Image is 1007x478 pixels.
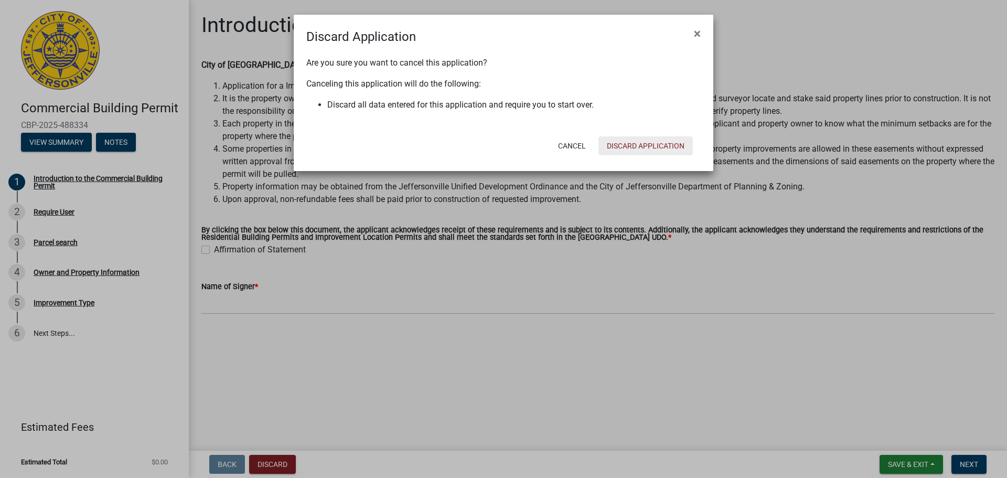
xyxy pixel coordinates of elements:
[327,99,701,111] li: Discard all data entered for this application and require you to start over.
[306,57,701,69] p: Are you sure you want to cancel this application?
[306,78,701,90] p: Canceling this application will do the following:
[598,136,693,155] button: Discard Application
[306,27,416,46] h4: Discard Application
[694,26,701,41] span: ×
[685,19,709,48] button: Close
[550,136,594,155] button: Cancel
